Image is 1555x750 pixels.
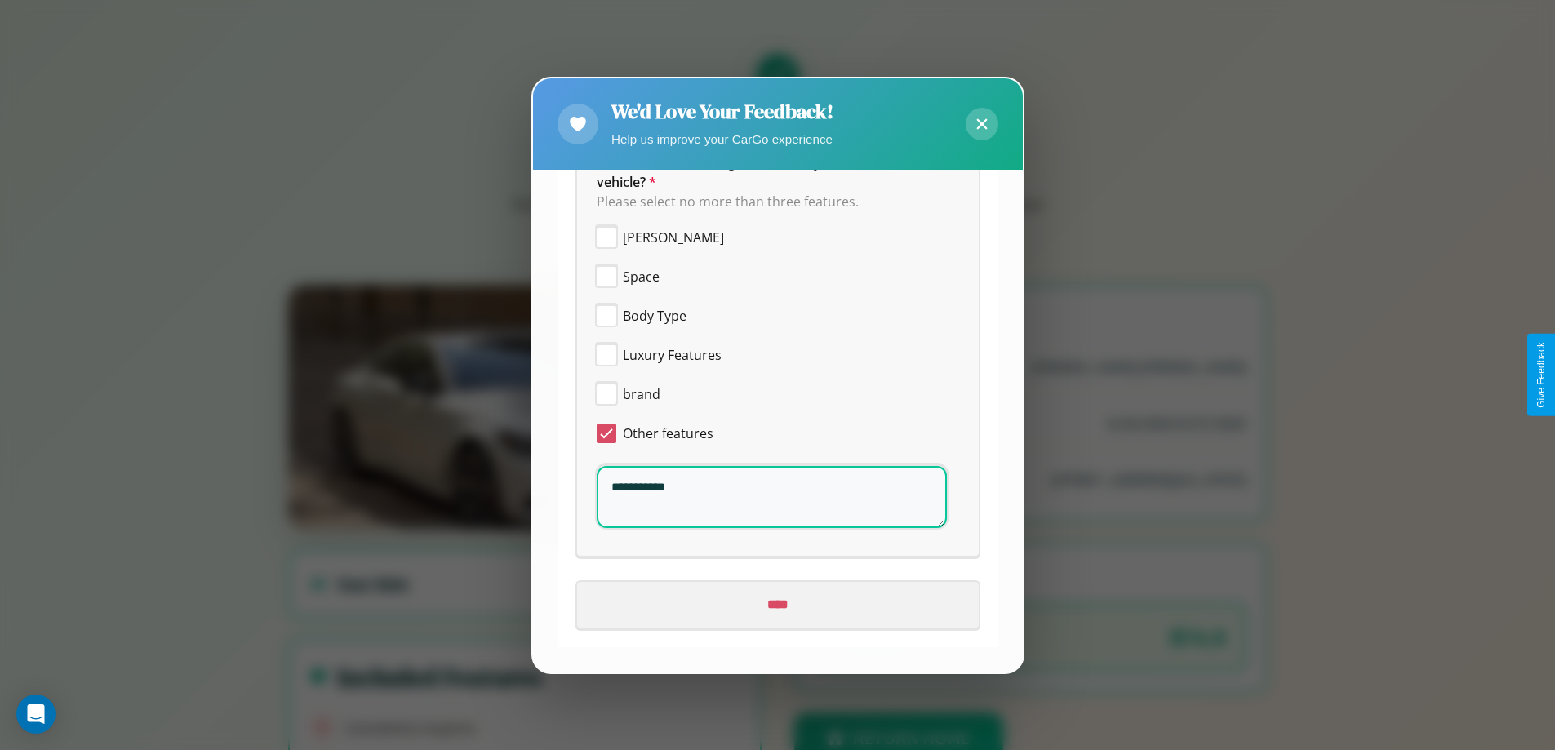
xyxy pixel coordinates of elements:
[597,193,859,211] span: Please select no more than three features.
[623,424,713,443] span: Other features
[623,306,686,326] span: Body Type
[1535,342,1547,408] div: Give Feedback
[623,384,660,404] span: brand
[623,267,660,286] span: Space
[611,128,833,150] p: Help us improve your CarGo experience
[597,153,962,191] span: Which of the following features do you value the most in a vehicle?
[16,695,56,734] div: Open Intercom Messenger
[623,228,724,247] span: [PERSON_NAME]
[623,345,722,365] span: Luxury Features
[611,98,833,125] h2: We'd Love Your Feedback!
